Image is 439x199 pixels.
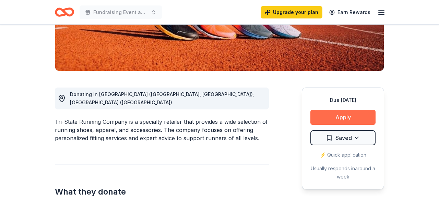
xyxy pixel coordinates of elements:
[335,133,352,142] span: Saved
[310,130,376,145] button: Saved
[55,118,269,142] div: Tri-State Running Company is a specialty retailer that provides a wide selection of running shoes...
[70,91,254,105] span: Donating in [GEOGRAPHIC_DATA] ([GEOGRAPHIC_DATA], [GEOGRAPHIC_DATA]); [GEOGRAPHIC_DATA] ([GEOGRAP...
[93,8,148,16] span: Fundraising Event and Auction
[80,5,162,19] button: Fundraising Event and Auction
[310,164,376,181] div: Usually responds in around a week
[310,110,376,125] button: Apply
[55,186,269,197] h2: What they donate
[325,6,375,18] a: Earn Rewards
[310,96,376,104] div: Due [DATE]
[261,6,322,18] a: Upgrade your plan
[310,151,376,159] div: ⚡️ Quick application
[55,4,74,20] a: Home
